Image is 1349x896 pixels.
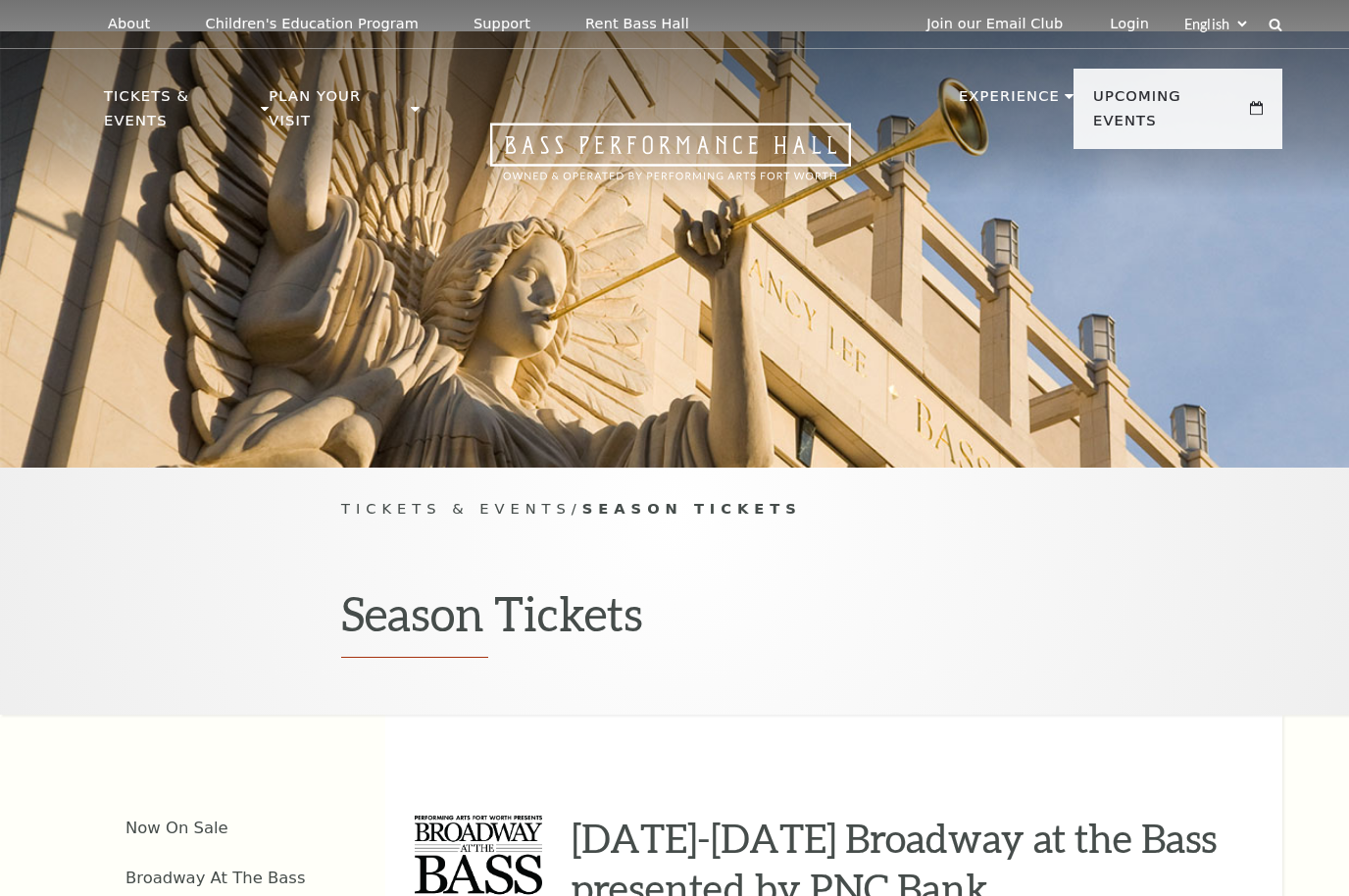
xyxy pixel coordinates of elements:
p: Support [474,16,530,32]
p: / [341,497,1008,522]
span: Tickets & Events [341,500,572,517]
select: Select: [1180,15,1250,33]
p: Tickets & Events [104,84,256,144]
p: About [108,16,150,32]
p: Experience [959,84,1060,120]
p: Children's Education Program [205,16,419,32]
p: Plan Your Visit [269,84,406,144]
span: Season Tickets [582,500,802,517]
h1: Season Tickets [341,585,1008,658]
p: Upcoming Events [1093,84,1245,144]
a: Now On Sale [125,819,228,837]
p: Rent Bass Hall [585,16,689,32]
